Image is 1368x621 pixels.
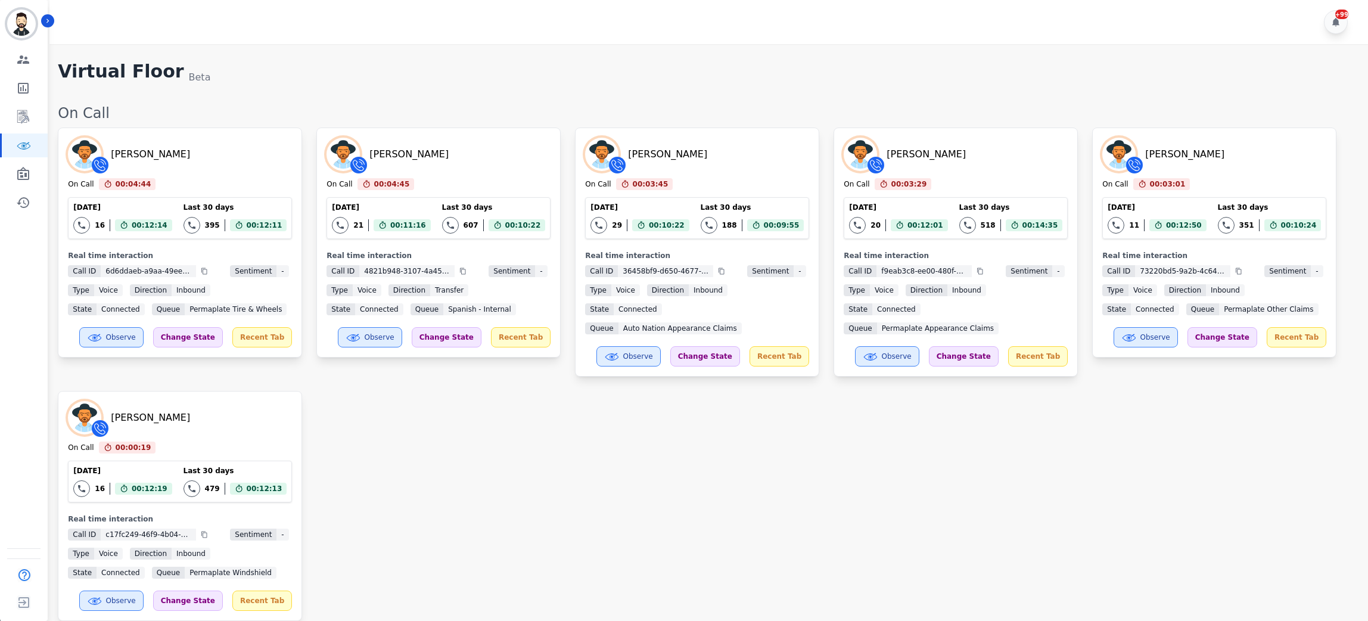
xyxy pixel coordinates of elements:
div: On Call [68,179,94,190]
h1: Virtual Floor [58,61,184,85]
span: Sentiment [1264,265,1311,277]
span: Call ID [844,265,876,277]
div: [PERSON_NAME] [1145,147,1224,162]
img: Bordered avatar [7,10,36,38]
div: 395 [205,221,220,230]
span: Call ID [1102,265,1135,277]
span: Queue [844,322,876,334]
div: Recent Tab [491,327,551,347]
div: 11 [1129,221,1139,230]
span: State [68,303,97,315]
span: Type [844,284,870,296]
span: Observe [882,352,912,361]
span: Spanish - Internal [443,303,516,315]
span: State [585,303,614,315]
div: On Call [585,179,611,190]
span: State [1102,303,1131,315]
span: 00:03:01 [1150,178,1186,190]
div: Change State [153,591,223,611]
div: [PERSON_NAME] [111,147,190,162]
span: Permaplate Appearance Claims [877,322,999,334]
div: Real time interaction [844,251,1068,260]
span: transfer [430,284,468,296]
span: 36458bf9-d650-4677-84b6-95489bb08520 [618,265,713,277]
div: Real time interaction [1102,251,1326,260]
span: voice [94,284,123,296]
span: Queue [152,567,185,579]
span: 00:03:29 [891,178,927,190]
div: 188 [722,221,737,230]
span: inbound [689,284,727,296]
div: Change State [412,327,481,347]
span: Direction [647,284,689,296]
span: Direction [906,284,947,296]
span: Queue [152,303,185,315]
span: Observe [1140,333,1170,342]
span: f9eab3c8-ee00-480f-bfca-57dfc0a6cb6f [876,265,972,277]
div: 607 [464,221,478,230]
span: Call ID [68,529,101,541]
span: 00:10:22 [649,219,685,231]
img: Avatar [1102,138,1136,171]
span: voice [94,548,123,560]
span: - [535,265,547,277]
div: Beta [189,70,211,85]
span: inbound [947,284,986,296]
div: Recent Tab [750,346,809,367]
span: Queue [585,322,618,334]
div: Change State [929,346,999,367]
div: Last 30 days [442,203,546,212]
span: c17fc249-46f9-4b04-bea7-6045bef0eaa3 [101,529,196,541]
span: Call ID [327,265,359,277]
div: 518 [981,221,996,230]
div: [PERSON_NAME] [111,411,190,425]
div: Last 30 days [184,203,287,212]
span: 00:04:45 [374,178,410,190]
span: Observe [365,333,394,342]
span: connected [1131,303,1179,315]
div: On Call [58,104,1356,123]
img: Avatar [68,138,101,171]
span: 00:12:11 [247,219,282,231]
span: 00:14:35 [1022,219,1058,231]
span: 00:04:44 [116,178,151,190]
button: Observe [596,346,661,367]
div: [DATE] [590,203,689,212]
div: Real time interaction [68,251,292,260]
div: 16 [95,221,105,230]
span: connected [97,303,145,315]
span: inbound [1206,284,1245,296]
div: 351 [1239,221,1254,230]
span: Observe [106,596,136,606]
div: Last 30 days [959,203,1063,212]
span: State [68,567,97,579]
img: Avatar [585,138,618,171]
span: Call ID [68,265,101,277]
span: 00:12:13 [247,483,282,495]
span: Type [68,548,94,560]
span: Type [68,284,94,296]
span: connected [614,303,662,315]
span: Direction [1164,284,1206,296]
span: Direction [388,284,430,296]
span: 73220bd5-9a2b-4c64-9362-1b88732a1a52 [1135,265,1230,277]
span: Direction [130,548,172,560]
div: [PERSON_NAME] [628,147,707,162]
div: Real time interaction [327,251,551,260]
span: voice [870,284,898,296]
span: voice [1128,284,1157,296]
button: Observe [855,346,919,367]
span: 00:09:55 [764,219,800,231]
span: - [276,529,288,541]
div: [PERSON_NAME] [369,147,449,162]
div: 16 [95,484,105,493]
div: Recent Tab [1267,327,1326,347]
span: Queue [1186,303,1219,315]
div: On Call [68,443,94,454]
div: Real time interaction [585,251,809,260]
span: State [327,303,355,315]
span: Observe [623,352,653,361]
div: 20 [870,221,881,230]
div: [DATE] [1108,203,1206,212]
span: Type [1102,284,1128,296]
